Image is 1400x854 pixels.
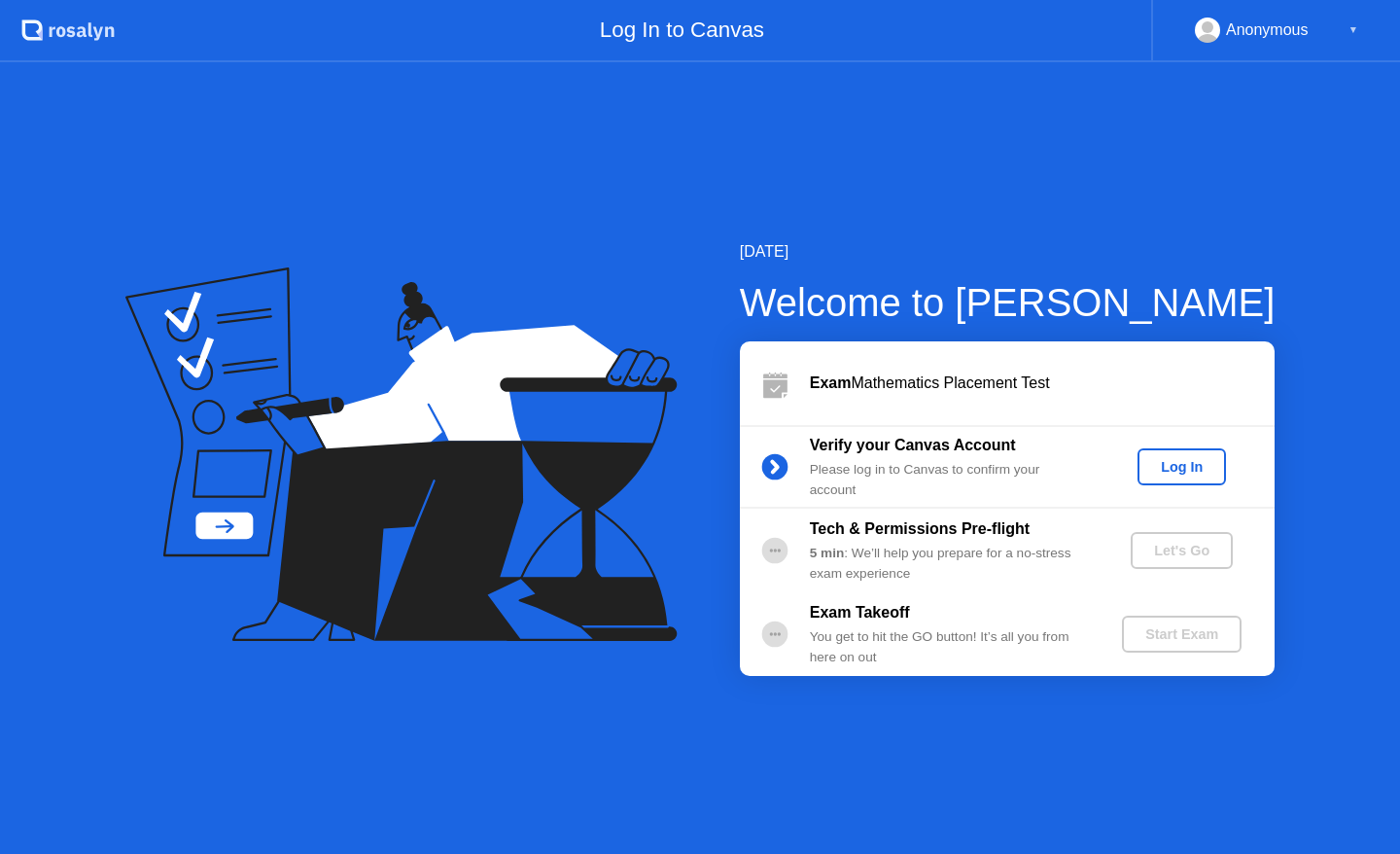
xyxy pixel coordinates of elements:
div: Let's Go [1138,543,1225,558]
div: Welcome to [PERSON_NAME] [740,273,1276,332]
button: Start Exam [1122,616,1242,653]
b: Exam Takeoff [810,604,910,621]
div: Start Exam [1130,626,1234,642]
b: Tech & Permissions Pre-flight [810,520,1030,537]
div: Anonymous [1226,18,1309,43]
b: Verify your Canvas Account [810,437,1016,453]
div: You get to hit the GO button! It’s all you from here on out [810,627,1090,667]
button: Log In [1137,448,1226,485]
div: : We’ll help you prepare for a no-stress exam experience [810,544,1090,584]
div: Log In [1145,459,1218,475]
div: Mathematics Placement Test [810,372,1275,395]
div: Please log in to Canvas to confirm your account [810,460,1090,500]
b: Exam [810,374,852,391]
div: ▼ [1348,18,1358,43]
b: 5 min [810,546,845,560]
div: [DATE] [740,240,1276,264]
button: Let's Go [1131,532,1233,569]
